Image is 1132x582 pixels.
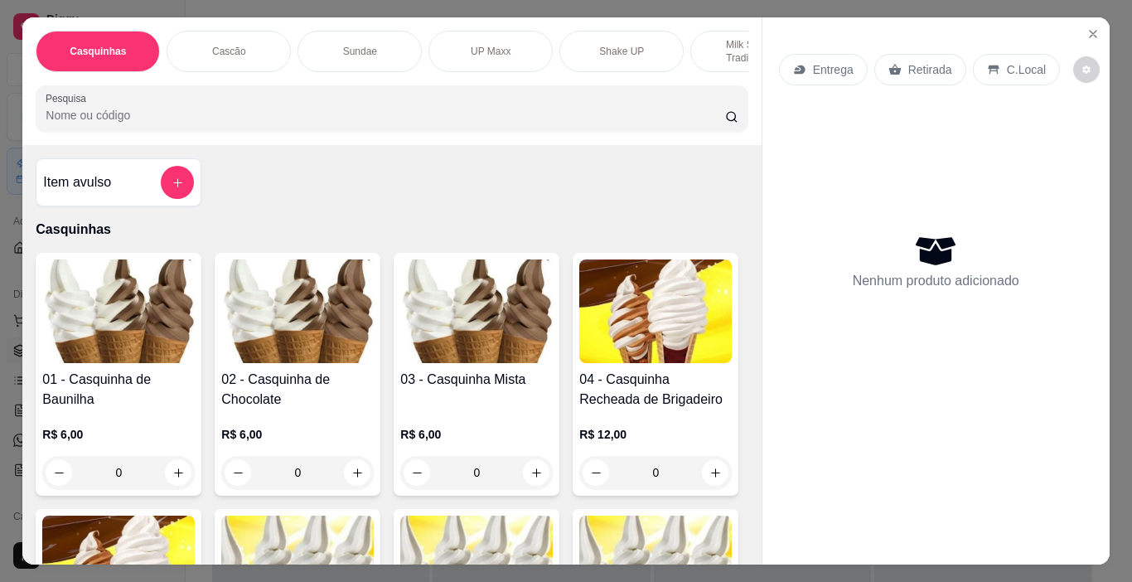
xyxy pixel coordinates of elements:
[1080,21,1106,47] button: Close
[1007,61,1046,78] p: C.Local
[221,426,374,443] p: R$ 6,00
[579,426,732,443] p: R$ 12,00
[813,61,854,78] p: Entrega
[165,459,191,486] button: increase-product-quantity
[404,459,430,486] button: decrease-product-quantity
[42,426,195,443] p: R$ 6,00
[400,370,553,390] h4: 03 - Casquinha Mista
[583,459,609,486] button: decrease-product-quantity
[400,259,553,363] img: product-image
[344,459,370,486] button: increase-product-quantity
[46,107,725,124] input: Pesquisa
[221,370,374,410] h4: 02 - Casquinha de Chocolate
[908,61,952,78] p: Retirada
[599,45,644,58] p: Shake UP
[221,259,374,363] img: product-image
[225,459,251,486] button: decrease-product-quantity
[42,259,195,363] img: product-image
[704,38,801,65] p: Milk Shakes Tradicionais
[1073,56,1100,83] button: decrease-product-quantity
[579,370,732,410] h4: 04 - Casquinha Recheada de Brigadeiro
[702,459,728,486] button: increase-product-quantity
[523,459,549,486] button: increase-product-quantity
[46,91,92,105] label: Pesquisa
[43,172,111,192] h4: Item avulso
[853,271,1019,291] p: Nenhum produto adicionado
[161,166,194,199] button: add-separate-item
[212,45,246,58] p: Cascão
[42,370,195,410] h4: 01 - Casquinha de Baunilha
[471,45,510,58] p: UP Maxx
[343,45,377,58] p: Sundae
[579,259,732,363] img: product-image
[36,220,747,240] p: Casquinhas
[70,45,126,58] p: Casquinhas
[400,426,553,443] p: R$ 6,00
[46,459,72,486] button: decrease-product-quantity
